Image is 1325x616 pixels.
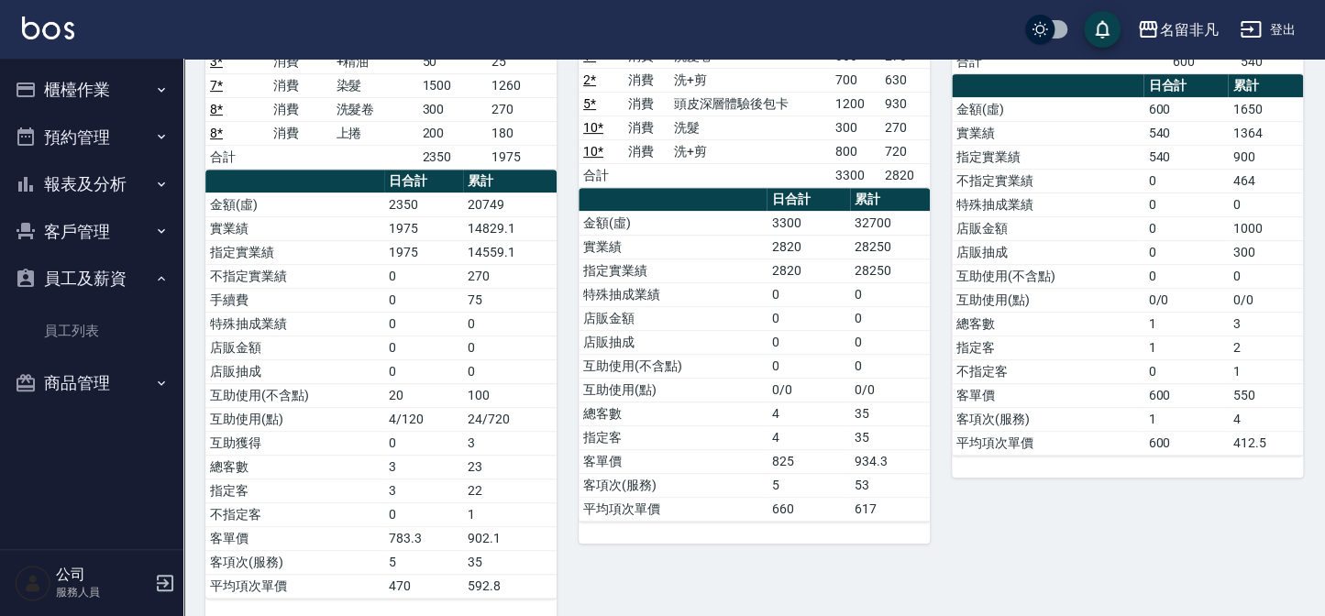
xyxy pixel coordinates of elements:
[463,502,557,526] td: 1
[880,115,930,139] td: 270
[1143,359,1228,383] td: 0
[463,407,557,431] td: 24/720
[767,282,850,306] td: 0
[767,449,850,473] td: 825
[1143,383,1228,407] td: 600
[1143,431,1228,455] td: 600
[767,188,850,212] th: 日合計
[463,288,557,312] td: 75
[463,312,557,335] td: 0
[1143,216,1228,240] td: 0
[952,97,1143,121] td: 金額(虛)
[384,216,463,240] td: 1975
[205,3,557,170] table: a dense table
[1143,121,1228,145] td: 540
[205,383,384,407] td: 互助使用(不含點)
[952,407,1143,431] td: 客項次(服務)
[579,497,767,521] td: 平均項次單價
[205,478,384,502] td: 指定客
[384,240,463,264] td: 1975
[384,359,463,383] td: 0
[22,16,74,39] img: Logo
[767,473,850,497] td: 5
[767,306,850,330] td: 0
[767,330,850,354] td: 0
[269,49,332,73] td: 消費
[1143,74,1228,98] th: 日合計
[384,192,463,216] td: 2350
[880,163,930,187] td: 2820
[624,115,668,139] td: 消費
[384,502,463,526] td: 0
[463,455,557,478] td: 23
[1143,97,1228,121] td: 600
[463,240,557,264] td: 14559.1
[384,407,463,431] td: 4/120
[56,584,149,600] p: 服務人員
[952,335,1143,359] td: 指定客
[463,431,557,455] td: 3
[205,455,384,478] td: 總客數
[952,359,1143,383] td: 不指定客
[205,216,384,240] td: 實業績
[767,354,850,378] td: 0
[463,478,557,502] td: 22
[487,121,557,145] td: 180
[205,407,384,431] td: 互助使用(點)
[1228,407,1302,431] td: 4
[463,216,557,240] td: 14829.1
[880,68,930,92] td: 630
[850,473,930,497] td: 53
[952,121,1143,145] td: 實業績
[205,502,384,526] td: 不指定客
[850,188,930,212] th: 累計
[579,425,767,449] td: 指定客
[205,550,384,574] td: 客項次(服務)
[952,169,1143,192] td: 不指定實業績
[205,431,384,455] td: 互助獲得
[830,115,879,139] td: 300
[1143,312,1228,335] td: 1
[850,401,930,425] td: 35
[463,264,557,288] td: 270
[384,312,463,335] td: 0
[417,97,487,121] td: 300
[487,73,557,97] td: 1260
[7,66,176,114] button: 櫃檯作業
[767,211,850,235] td: 3300
[1228,264,1302,288] td: 0
[624,139,668,163] td: 消費
[384,526,463,550] td: 783.3
[1143,335,1228,359] td: 1
[7,310,176,352] a: 員工列表
[1232,13,1303,47] button: 登出
[579,473,767,497] td: 客項次(服務)
[384,264,463,288] td: 0
[15,565,51,601] img: Person
[463,574,557,598] td: 592.8
[579,330,767,354] td: 店販抽成
[850,497,930,521] td: 617
[880,92,930,115] td: 930
[417,121,487,145] td: 200
[1228,121,1302,145] td: 1364
[463,526,557,550] td: 902.1
[952,192,1143,216] td: 特殊抽成業績
[668,139,830,163] td: 洗+剪
[384,288,463,312] td: 0
[952,288,1143,312] td: 互助使用(點)
[767,497,850,521] td: 660
[624,92,668,115] td: 消費
[205,359,384,383] td: 店販抽成
[1143,407,1228,431] td: 1
[850,449,930,473] td: 934.3
[850,282,930,306] td: 0
[331,121,417,145] td: 上捲
[830,92,879,115] td: 1200
[850,211,930,235] td: 32700
[1130,11,1225,49] button: 名留非凡
[1143,240,1228,264] td: 0
[205,526,384,550] td: 客單價
[830,68,879,92] td: 700
[1143,192,1228,216] td: 0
